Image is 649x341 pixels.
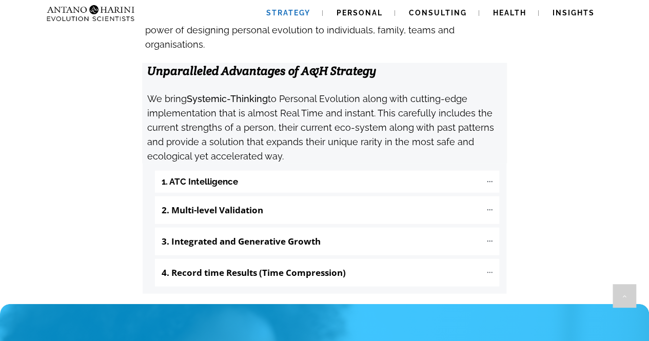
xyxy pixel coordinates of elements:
b: 4. Record time Results (Time Compression) [162,267,346,278]
span: Strategy [266,9,310,17]
span: Consulting [409,9,467,17]
strong: Systemic-Thinking [187,93,268,104]
strong: Unparalleled Advantages of A&H Strategy [147,63,377,78]
span: Health [493,9,526,17]
b: 3. Integrated and Generative Growth [162,235,321,247]
b: 2. Multi-level Validation [162,204,263,216]
b: 1. ATC Intelligence [162,176,238,188]
span: Personal [337,9,383,17]
span: We bring to Personal Evolution along with cutting-edge implementation that is almost Real Time an... [147,93,494,162]
span: Insights [553,9,595,17]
